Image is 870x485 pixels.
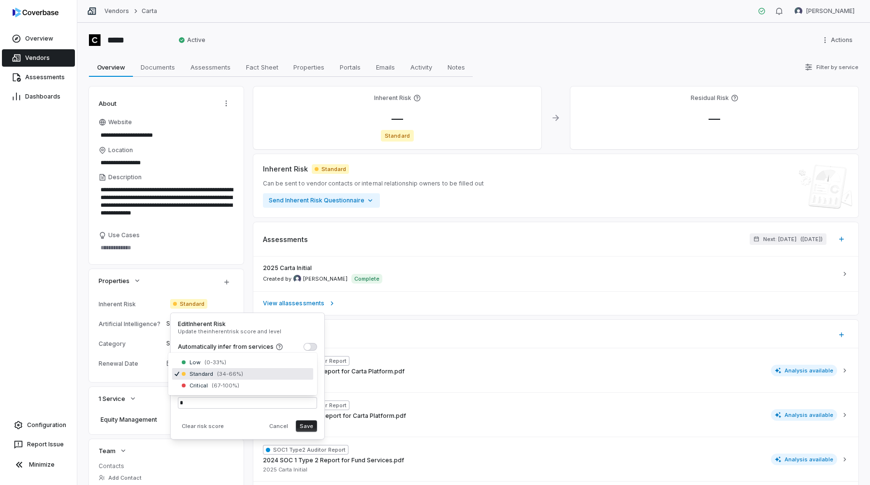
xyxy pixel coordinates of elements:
span: Low [189,359,201,366]
span: Critical [189,382,208,389]
span: Standard [189,371,213,378]
span: ( 0-33 %) [204,359,226,366]
span: ( 34-66 %) [217,371,243,378]
span: ( 67-100 %) [212,382,239,389]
